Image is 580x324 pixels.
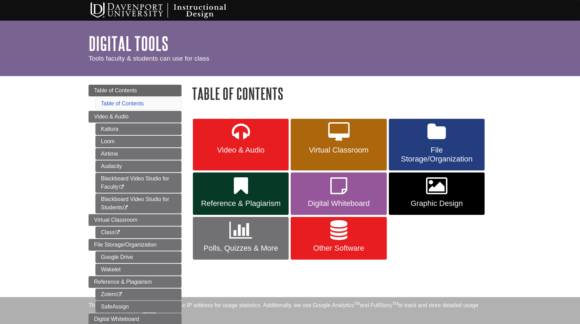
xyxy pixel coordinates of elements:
span: Polls, Quizzes & More [198,244,283,253]
span: File Storage/Organization [394,146,479,164]
a: Table of Contents [101,101,144,106]
span: File Storage/Organization [94,242,156,248]
a: Graphic Design [389,173,485,215]
a: SafeAssign [95,301,182,313]
a: Video & Audio [89,111,182,123]
a: Class [95,227,182,238]
a: Video & Audio [193,119,289,170]
span: Digital Whiteboard [296,199,381,208]
img: Davenport University Instructional Design [85,2,250,19]
i: This link opens in a new window [123,206,128,210]
span: Table of Contents [94,87,137,93]
span: Tools faculty & students can use for class [89,55,209,62]
a: Blackboard Video Studio for Students [95,194,182,213]
a: File Storage/Organization [389,119,485,170]
sup: TM [392,301,398,306]
a: Wakelet [95,264,182,275]
a: Virtual Classroom [89,214,182,226]
a: Table of Contents [89,85,182,96]
span: Graphic Design [394,199,479,208]
a: Loom [95,136,182,147]
span: Digital Whiteboard [94,316,139,322]
a: Digital Tools [89,33,168,54]
a: Polls, Quizzes & More [193,217,289,260]
a: Virtual Classroom [291,119,386,170]
i: This link opens in a new window [117,292,123,297]
sup: TM [354,301,360,306]
span: Video & Audio [198,146,283,155]
span: Reference & Plagiarism [198,199,283,208]
a: Audacity [95,160,182,172]
a: File Storage/Organization [89,239,182,251]
span: Reference & Plagiarism [94,279,152,285]
span: Other Software [296,244,381,253]
i: This link opens in a new window [119,185,125,189]
a: Reference & Plagiarism [193,173,289,215]
span: Virtual Classroom [94,217,137,223]
span: Video & Audio [94,114,128,119]
span: Virtual Classroom [296,146,381,155]
h1: Table of Contents [192,85,491,102]
a: Google Drive [95,251,182,263]
a: Kaltura [95,123,182,135]
a: Other Software [291,217,386,260]
a: Digital Whiteboard [291,173,386,215]
div: This site uses cookies and records your IP address for usage statistics. Additionally, we use Goo... [89,301,491,320]
a: Blackboard Video Studio for Faculty [95,173,182,193]
a: Reference & Plagiarism [89,276,182,288]
i: This link opens in a new window [115,230,121,235]
a: Zotero [95,289,182,300]
a: Airtime [95,148,182,160]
